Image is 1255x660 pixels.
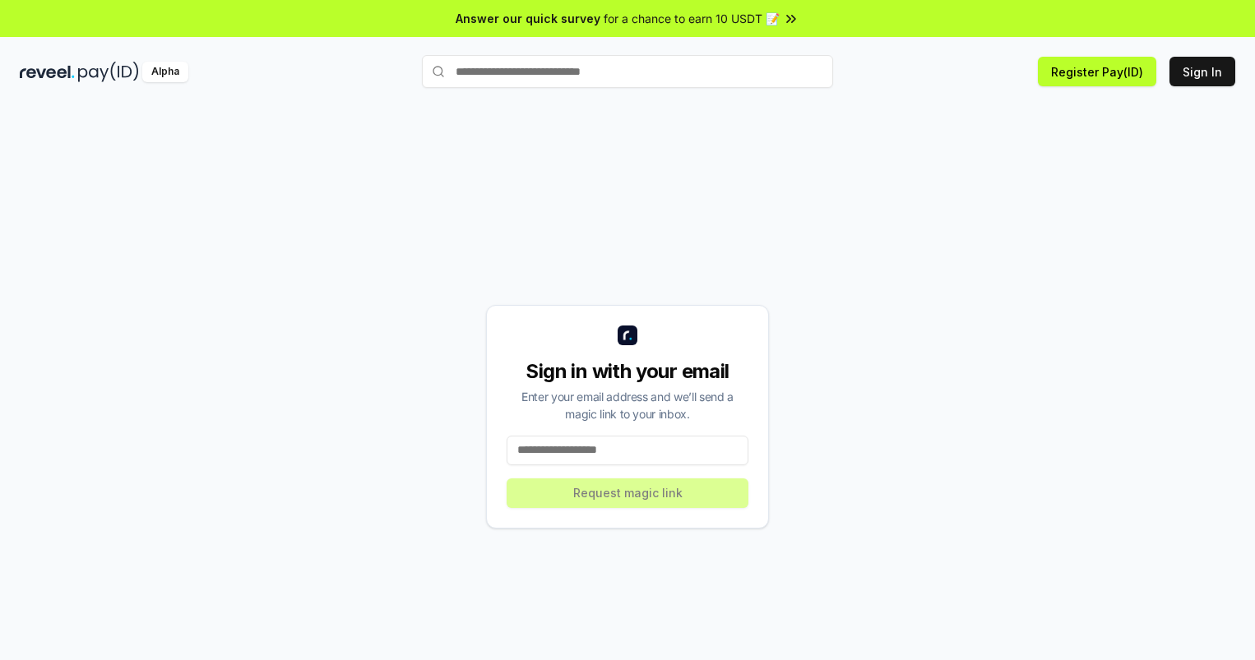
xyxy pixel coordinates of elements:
div: Enter your email address and we’ll send a magic link to your inbox. [507,388,748,422]
img: reveel_dark [20,62,75,82]
div: Sign in with your email [507,358,748,385]
span: for a chance to earn 10 USDT 📝 [604,10,780,27]
img: pay_id [78,62,139,82]
span: Answer our quick survey [456,10,600,27]
button: Register Pay(ID) [1038,57,1156,86]
img: logo_small [618,325,637,345]
div: Alpha [142,62,188,82]
button: Sign In [1169,57,1235,86]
